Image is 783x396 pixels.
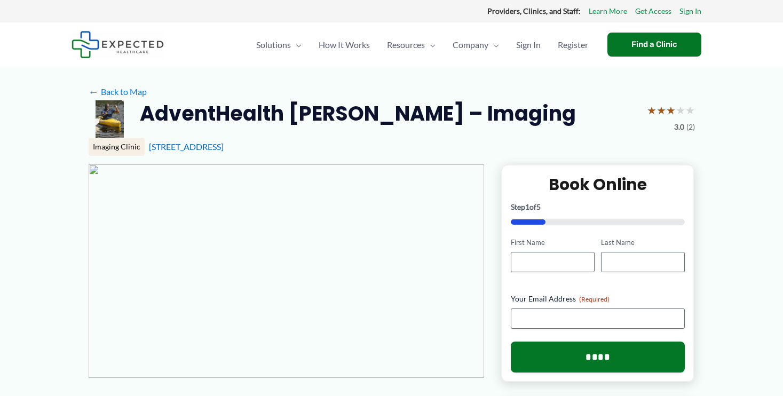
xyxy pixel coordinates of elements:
a: Get Access [635,4,671,18]
span: Solutions [256,26,291,64]
nav: Primary Site Navigation [248,26,597,64]
img: Expected Healthcare Logo - side, dark font, small [72,31,164,58]
span: 5 [536,202,541,211]
span: (Required) [579,295,610,303]
span: ★ [685,100,695,120]
span: 3.0 [674,120,684,134]
a: [STREET_ADDRESS] [149,141,224,152]
span: ★ [647,100,657,120]
span: (2) [686,120,695,134]
strong: Providers, Clinics, and Staff: [487,6,581,15]
label: Last Name [601,237,685,248]
span: How It Works [319,26,370,64]
span: Menu Toggle [425,26,436,64]
label: First Name [511,237,595,248]
span: 1 [525,202,529,211]
span: ★ [676,100,685,120]
span: ★ [657,100,666,120]
span: ★ [666,100,676,120]
h2: Book Online [511,174,685,195]
a: Learn More [589,4,627,18]
span: Menu Toggle [488,26,499,64]
a: SolutionsMenu Toggle [248,26,310,64]
a: Sign In [679,4,701,18]
a: Find a Clinic [607,33,701,57]
span: Sign In [516,26,541,64]
span: ← [89,86,99,97]
h2: AdventHealth [PERSON_NAME] – Imaging [140,100,576,126]
a: ←Back to Map [89,84,147,100]
a: ResourcesMenu Toggle [378,26,444,64]
a: How It Works [310,26,378,64]
p: Step of [511,203,685,211]
a: CompanyMenu Toggle [444,26,508,64]
span: Resources [387,26,425,64]
a: Register [549,26,597,64]
span: Register [558,26,588,64]
label: Your Email Address [511,294,685,304]
span: Company [453,26,488,64]
span: Menu Toggle [291,26,302,64]
a: Sign In [508,26,549,64]
div: Imaging Clinic [89,138,145,156]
